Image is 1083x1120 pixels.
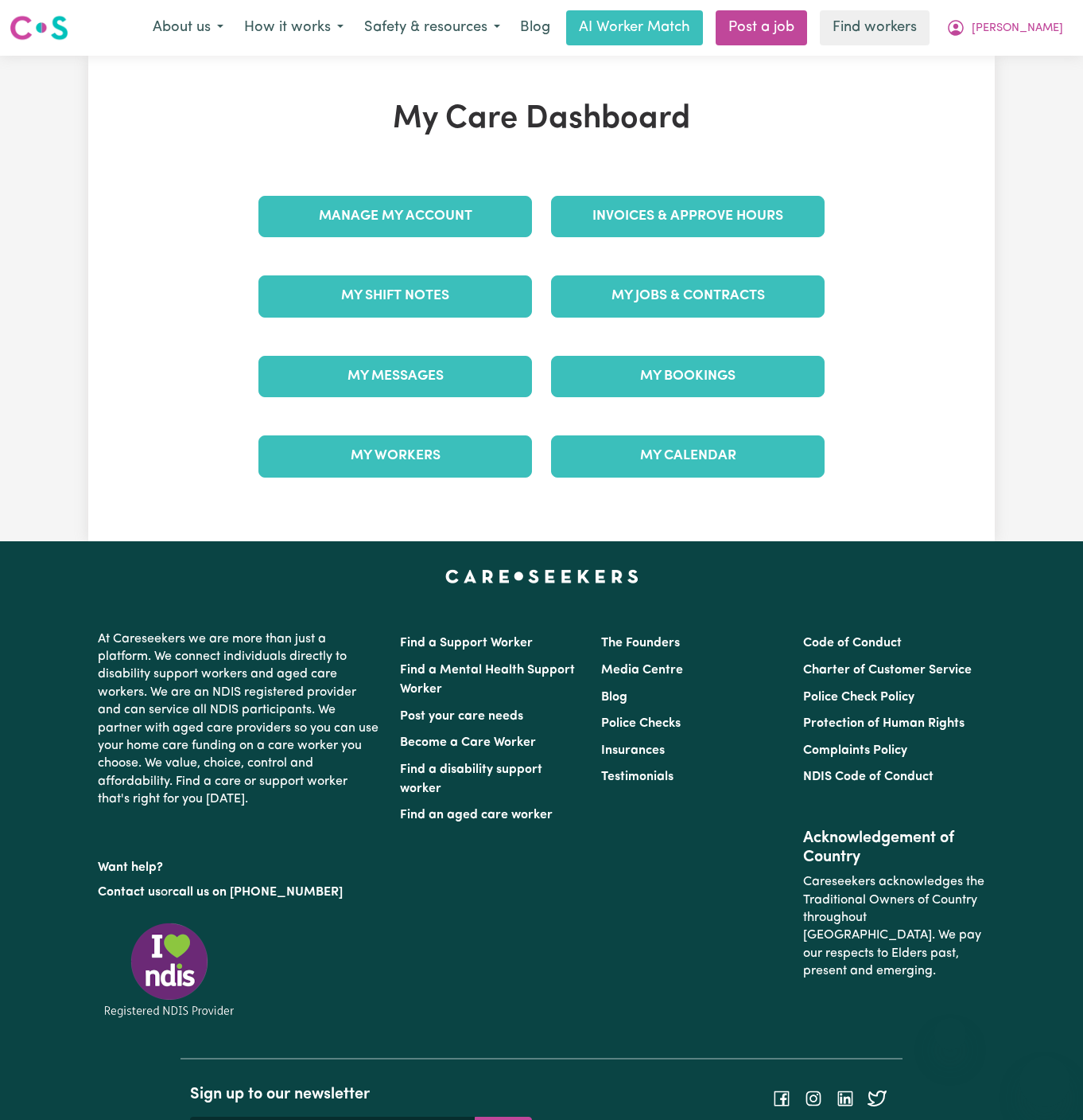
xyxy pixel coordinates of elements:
a: NDIS Code of Conduct [803,771,934,783]
a: Find a Support Worker [400,637,533,650]
a: Invoices & Approve Hours [551,196,825,237]
a: Find workers [820,10,930,45]
a: Police Check Policy [803,691,914,704]
a: Contact us [98,886,161,899]
a: My Shift Notes [258,275,532,317]
a: Find a Mental Health Support Worker [400,664,575,696]
a: Find an aged care worker [400,809,553,821]
a: AI Worker Match [566,10,703,45]
a: Follow Careseekers on Facebook [772,1092,791,1105]
a: call us on [PHONE_NUMBER] [173,886,343,899]
a: The Founders [601,637,680,650]
a: Police Checks [601,717,681,730]
a: Blog [510,10,560,45]
a: Complaints Policy [803,744,907,757]
a: Post your care needs [400,710,523,723]
a: Charter of Customer Service [803,664,972,677]
button: How it works [234,11,354,45]
p: Careseekers acknowledges the Traditional Owners of Country throughout [GEOGRAPHIC_DATA]. We pay o... [803,867,985,986]
a: Blog [601,691,627,704]
a: Follow Careseekers on LinkedIn [836,1092,855,1105]
a: Follow Careseekers on Twitter [868,1092,887,1105]
a: Manage My Account [258,196,532,237]
iframe: Button to launch messaging window [1019,1056,1070,1107]
h2: Acknowledgement of Country [803,829,985,867]
a: My Messages [258,356,532,397]
a: Become a Care Worker [400,736,536,749]
p: Want help? [98,853,381,876]
button: Safety & resources [354,11,510,45]
a: My Workers [258,435,532,477]
a: Careseekers home page [445,570,639,583]
a: Testimonials [601,771,673,783]
a: My Bookings [551,356,825,397]
a: Media Centre [601,664,683,677]
h1: My Care Dashboard [249,100,834,139]
a: Careseekers logo [10,10,68,46]
a: Follow Careseekers on Instagram [804,1092,823,1105]
h2: Sign up to our newsletter [190,1085,532,1104]
a: Protection of Human Rights [803,717,965,730]
button: My Account [936,11,1073,45]
a: Find a disability support worker [400,763,542,795]
a: My Calendar [551,435,825,477]
p: or [98,877,381,907]
a: Code of Conduct [803,637,902,650]
img: Registered NDIS provider [98,920,241,1020]
a: Insurances [601,744,665,757]
p: At Careseekers we are more than just a platform. We connect individuals directly to disability su... [98,624,381,815]
a: Post a job [716,10,807,45]
img: Careseekers logo [10,14,68,42]
a: My Jobs & Contracts [551,275,825,317]
button: About us [142,11,234,45]
iframe: Close message [934,1018,966,1050]
span: [PERSON_NAME] [972,20,1063,37]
